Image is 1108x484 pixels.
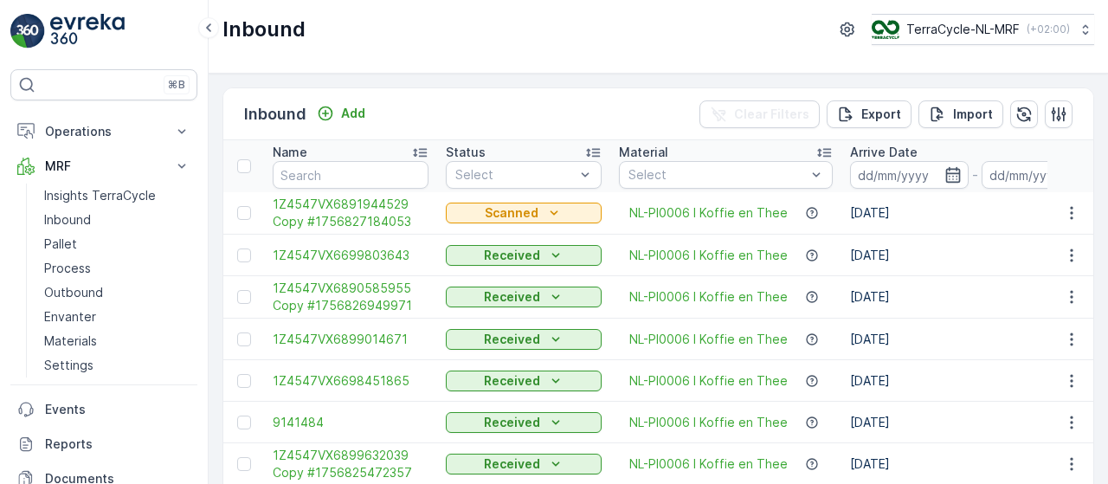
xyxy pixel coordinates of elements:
[237,290,251,304] div: Toggle Row Selected
[972,165,978,185] p: -
[44,357,93,374] p: Settings
[37,232,197,256] a: Pallet
[10,114,197,149] button: Operations
[629,455,788,473] a: NL-PI0006 I Koffie en Thee
[841,192,1108,235] td: [DATE]
[629,204,788,222] a: NL-PI0006 I Koffie en Thee
[872,20,899,39] img: TC_v739CUj.png
[841,276,1108,319] td: [DATE]
[273,196,428,230] a: 1Z4547VX6891944529 Copy #1756827184053
[244,102,306,126] p: Inbound
[629,247,788,264] a: NL-PI0006 I Koffie en Thee
[484,331,540,348] p: Received
[629,414,788,431] a: NL-PI0006 I Koffie en Thee
[273,414,428,431] a: 9141484
[37,208,197,232] a: Inbound
[485,204,538,222] p: Scanned
[341,105,365,122] p: Add
[45,401,190,418] p: Events
[629,372,788,390] a: NL-PI0006 I Koffie en Thee
[446,287,602,307] button: Received
[273,144,307,161] p: Name
[237,248,251,262] div: Toggle Row Selected
[10,427,197,461] a: Reports
[484,414,540,431] p: Received
[45,436,190,453] p: Reports
[273,331,428,348] a: 1Z4547VX6899014671
[446,245,602,266] button: Received
[918,100,1003,128] button: Import
[872,14,1094,45] button: TerraCycle-NL-MRF(+02:00)
[273,280,428,314] a: 1Z4547VX6890585955 Copy #1756826949971
[850,144,918,161] p: Arrive Date
[45,158,163,175] p: MRF
[629,288,788,306] span: NL-PI0006 I Koffie en Thee
[827,100,912,128] button: Export
[734,106,809,123] p: Clear Filters
[37,305,197,329] a: Envanter
[237,374,251,388] div: Toggle Row Selected
[273,161,428,189] input: Search
[484,288,540,306] p: Received
[455,166,575,184] p: Select
[237,206,251,220] div: Toggle Row Selected
[37,184,197,208] a: Insights TerraCycle
[861,106,901,123] p: Export
[44,332,97,350] p: Materials
[37,353,197,378] a: Settings
[446,371,602,391] button: Received
[37,329,197,353] a: Materials
[37,281,197,305] a: Outbound
[699,100,820,128] button: Clear Filters
[37,256,197,281] a: Process
[222,16,306,43] p: Inbound
[1027,23,1070,36] p: ( +02:00 )
[10,14,45,48] img: logo
[841,402,1108,443] td: [DATE]
[44,211,91,229] p: Inbound
[484,455,540,473] p: Received
[168,78,185,92] p: ⌘B
[237,457,251,471] div: Toggle Row Selected
[446,412,602,433] button: Received
[273,447,428,481] span: 1Z4547VX6899632039 Copy #1756825472357
[850,161,969,189] input: dd/mm/yyyy
[237,416,251,429] div: Toggle Row Selected
[44,236,77,253] p: Pallet
[841,235,1108,276] td: [DATE]
[50,14,125,48] img: logo_light-DOdMpM7g.png
[44,284,103,301] p: Outbound
[446,329,602,350] button: Received
[484,247,540,264] p: Received
[273,247,428,264] a: 1Z4547VX6699803643
[44,260,91,277] p: Process
[953,106,993,123] p: Import
[841,360,1108,402] td: [DATE]
[446,203,602,223] button: Scanned
[629,331,788,348] a: NL-PI0006 I Koffie en Thee
[10,392,197,427] a: Events
[44,308,96,326] p: Envanter
[10,149,197,184] button: MRF
[310,103,372,124] button: Add
[44,187,156,204] p: Insights TerraCycle
[45,123,163,140] p: Operations
[273,372,428,390] a: 1Z4547VX6698451865
[446,454,602,474] button: Received
[237,332,251,346] div: Toggle Row Selected
[906,21,1020,38] p: TerraCycle-NL-MRF
[982,161,1100,189] input: dd/mm/yyyy
[619,144,668,161] p: Material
